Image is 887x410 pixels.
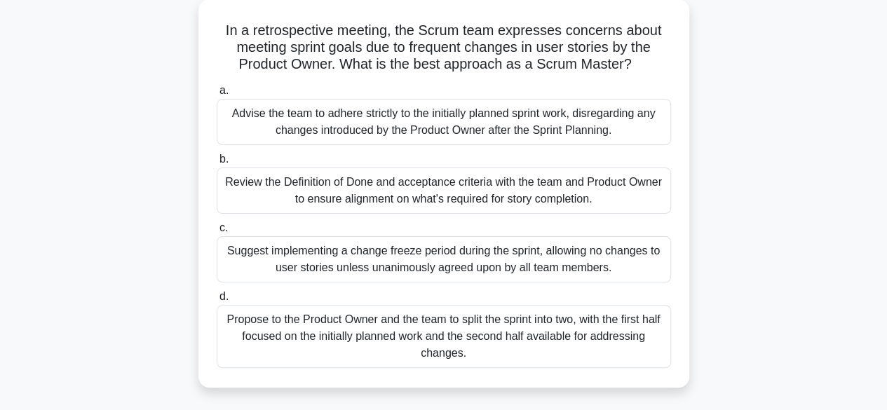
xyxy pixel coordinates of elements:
div: Review the Definition of Done and acceptance criteria with the team and Product Owner to ensure a... [217,168,671,214]
div: Advise the team to adhere strictly to the initially planned sprint work, disregarding any changes... [217,99,671,145]
span: b. [219,153,229,165]
div: Propose to the Product Owner and the team to split the sprint into two, with the first half focus... [217,305,671,368]
span: d. [219,290,229,302]
h5: In a retrospective meeting, the Scrum team expresses concerns about meeting sprint goals due to f... [215,22,672,74]
span: c. [219,221,228,233]
div: Suggest implementing a change freeze period during the sprint, allowing no changes to user storie... [217,236,671,282]
span: a. [219,84,229,96]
